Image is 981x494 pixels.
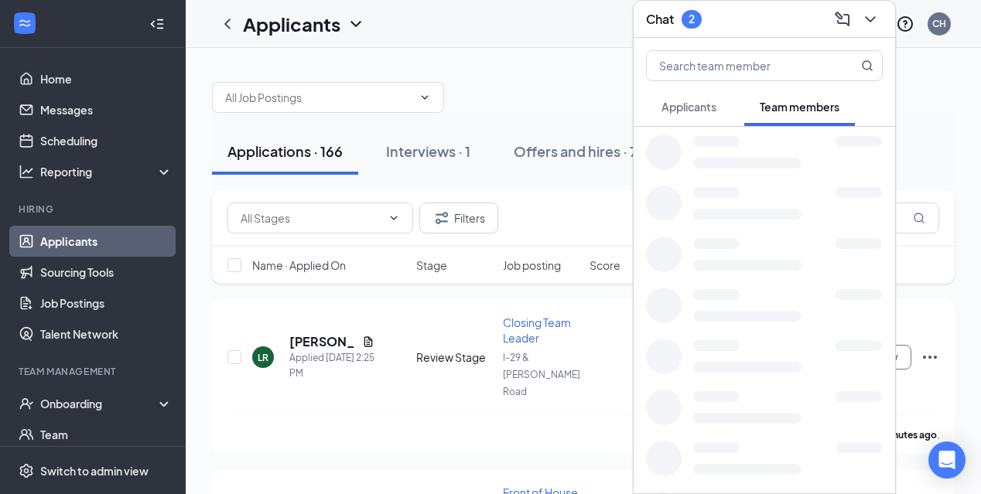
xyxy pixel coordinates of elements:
h5: [PERSON_NAME] [289,333,356,350]
input: All Job Postings [225,89,412,106]
div: Offers and hires · 71 [514,141,643,161]
b: 11 minutes ago [870,429,937,441]
div: Reporting [40,164,173,179]
svg: ChevronDown [347,15,365,33]
h1: Applicants [243,11,340,37]
svg: Document [362,336,374,348]
span: Team members [760,100,839,114]
span: Closing Team Leader [503,315,571,345]
button: ComposeMessage [830,7,855,32]
svg: ChevronLeft [218,15,237,33]
a: Messages [40,94,173,125]
svg: Settings [19,463,34,479]
svg: ChevronDown [388,212,400,224]
span: Applicants [661,100,716,114]
a: Applicants [40,226,173,257]
div: Onboarding [40,396,159,411]
svg: MagnifyingGlass [913,212,925,224]
svg: ChevronDown [861,10,880,29]
svg: MagnifyingGlass [861,60,873,72]
button: ChevronDown [858,7,883,32]
span: Stage [416,257,447,273]
div: Applied [DATE] 2:25 PM [289,350,374,381]
a: Sourcing Tools [40,257,173,288]
svg: Analysis [19,164,34,179]
a: Team [40,419,173,450]
span: I-29 & [PERSON_NAME] Road [503,352,580,397]
div: Switch to admin view [40,463,149,479]
svg: WorkstreamLogo [17,15,32,31]
a: Home [40,63,173,94]
div: Open Intercom Messenger [928,441,966,479]
div: LR [258,351,268,364]
div: 2 [689,12,695,26]
div: CH [932,17,946,30]
svg: ComposeMessage [833,10,852,29]
button: Filter Filters [419,203,498,233]
input: Search team member [647,51,830,80]
input: All Stages [241,210,381,227]
svg: Filter [432,209,451,227]
a: Scheduling [40,125,173,156]
div: Hiring [19,203,169,216]
span: Job posting [503,257,561,273]
h3: Chat [646,11,674,28]
div: Review Stage [416,349,494,365]
a: Talent Network [40,319,173,349]
span: Score [590,257,620,273]
div: Applications · 166 [227,141,343,161]
svg: UserCheck [19,396,34,411]
svg: QuestionInfo [896,15,914,33]
a: Job Postings [40,288,173,319]
svg: Ellipses [921,348,939,366]
div: Interviews · 1 [386,141,470,161]
svg: ChevronDown [419,91,431,104]
span: Name · Applied On [252,257,346,273]
svg: Collapse [149,16,165,32]
div: Team Management [19,365,169,378]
